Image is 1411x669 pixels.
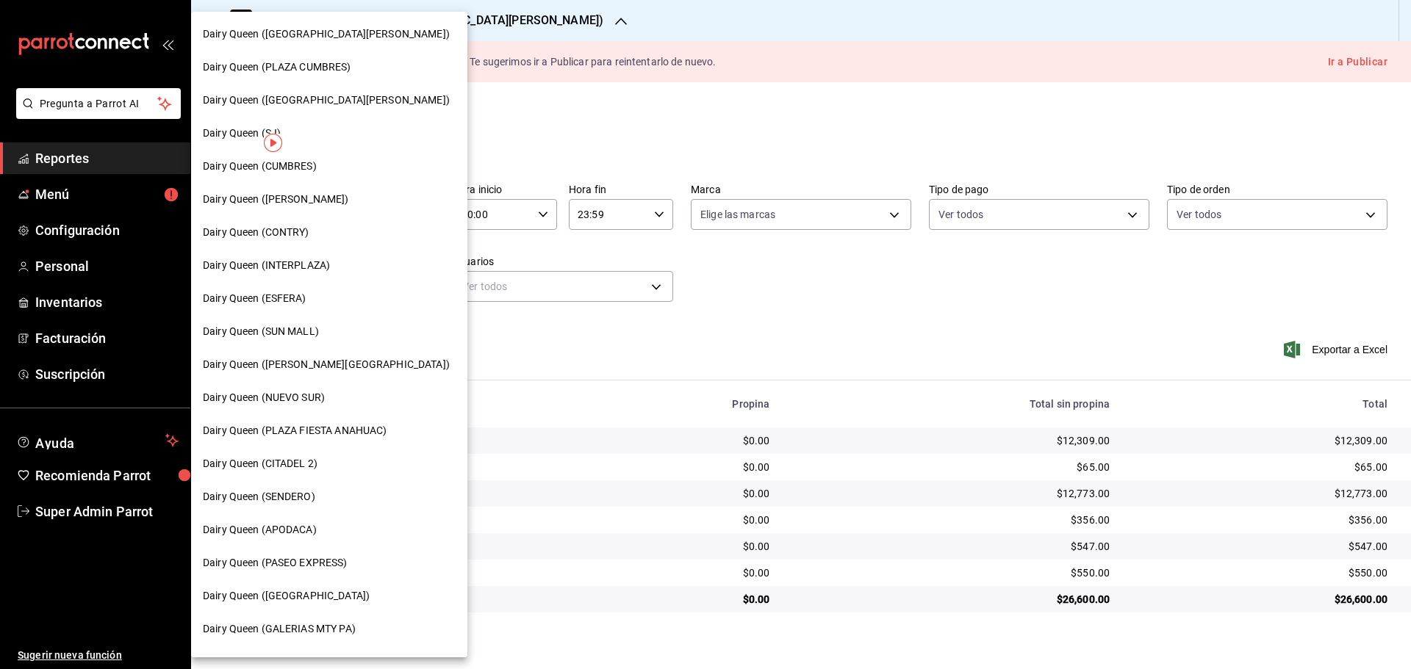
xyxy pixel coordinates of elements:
[191,612,467,646] div: Dairy Queen (GALERIAS MTY PA)
[203,456,317,471] span: Dairy Queen (CITADEL 2)
[191,447,467,480] div: Dairy Queen (CITADEL 2)
[203,357,450,372] span: Dairy Queen ([PERSON_NAME][GEOGRAPHIC_DATA])
[203,522,317,538] span: Dairy Queen (APODACA)
[203,126,281,141] span: Dairy Queen (SJ)
[203,225,309,240] span: Dairy Queen (CONTRY)
[191,480,467,513] div: Dairy Queen (SENDERO)
[203,258,330,273] span: Dairy Queen (INTERPLAZA)
[191,183,467,216] div: Dairy Queen ([PERSON_NAME])
[203,621,356,637] span: Dairy Queen (GALERIAS MTY PA)
[191,282,467,315] div: Dairy Queen (ESFERA)
[203,423,387,438] span: Dairy Queen (PLAZA FIESTA ANAHUAC)
[191,150,467,183] div: Dairy Queen (CUMBRES)
[264,134,282,152] img: Tooltip marker
[191,249,467,282] div: Dairy Queen (INTERPLAZA)
[203,59,351,75] span: Dairy Queen (PLAZA CUMBRES)
[191,51,467,84] div: Dairy Queen (PLAZA CUMBRES)
[191,216,467,249] div: Dairy Queen (CONTRY)
[203,159,317,174] span: Dairy Queen (CUMBRES)
[191,513,467,546] div: Dairy Queen (APODACA)
[191,84,467,117] div: Dairy Queen ([GEOGRAPHIC_DATA][PERSON_NAME])
[191,381,467,414] div: Dairy Queen (NUEVO SUR)
[191,18,467,51] div: Dairy Queen ([GEOGRAPHIC_DATA][PERSON_NAME])
[203,93,450,108] span: Dairy Queen ([GEOGRAPHIC_DATA][PERSON_NAME])
[203,390,325,405] span: Dairy Queen (NUEVO SUR)
[203,26,450,42] span: Dairy Queen ([GEOGRAPHIC_DATA][PERSON_NAME])
[191,546,467,579] div: Dairy Queen (PASEO EXPRESS)
[203,489,315,505] span: Dairy Queen (SENDERO)
[203,555,348,571] span: Dairy Queen (PASEO EXPRESS)
[203,192,349,207] span: Dairy Queen ([PERSON_NAME])
[203,291,306,306] span: Dairy Queen (ESFERA)
[191,348,467,381] div: Dairy Queen ([PERSON_NAME][GEOGRAPHIC_DATA])
[191,414,467,447] div: Dairy Queen (PLAZA FIESTA ANAHUAC)
[191,315,467,348] div: Dairy Queen (SUN MALL)
[203,588,370,604] span: Dairy Queen ([GEOGRAPHIC_DATA])
[191,579,467,612] div: Dairy Queen ([GEOGRAPHIC_DATA])
[191,117,467,150] div: Dairy Queen (SJ)
[203,324,319,339] span: Dairy Queen (SUN MALL)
